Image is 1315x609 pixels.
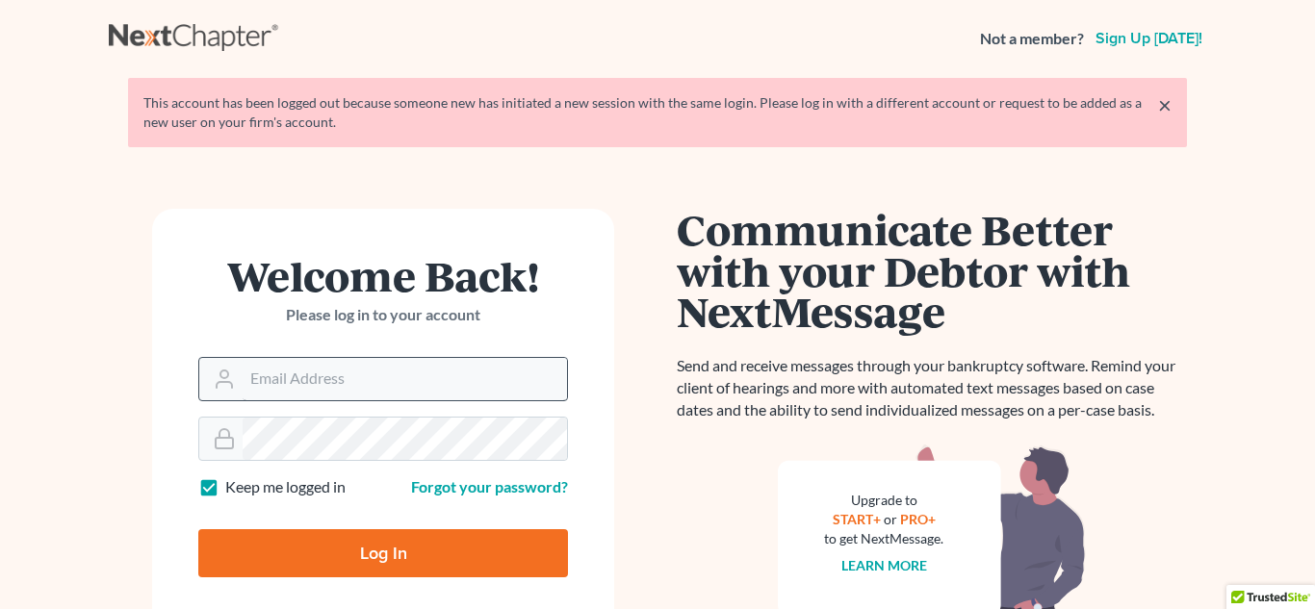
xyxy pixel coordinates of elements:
[824,491,943,510] div: Upgrade to
[143,93,1172,132] div: This account has been logged out because someone new has initiated a new session with the same lo...
[841,557,927,573] a: Learn more
[677,355,1187,421] p: Send and receive messages through your bankruptcy software. Remind your client of hearings and mo...
[1092,31,1206,46] a: Sign up [DATE]!
[980,28,1084,50] strong: Not a member?
[198,304,568,326] p: Please log in to your account
[900,511,936,527] a: PRO+
[824,529,943,548] div: to get NextMessage.
[243,358,567,400] input: Email Address
[677,209,1187,332] h1: Communicate Better with your Debtor with NextMessage
[225,476,346,498] label: Keep me logged in
[198,255,568,296] h1: Welcome Back!
[884,511,897,527] span: or
[833,511,881,527] a: START+
[1158,93,1172,116] a: ×
[411,477,568,495] a: Forgot your password?
[198,529,568,577] input: Log In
